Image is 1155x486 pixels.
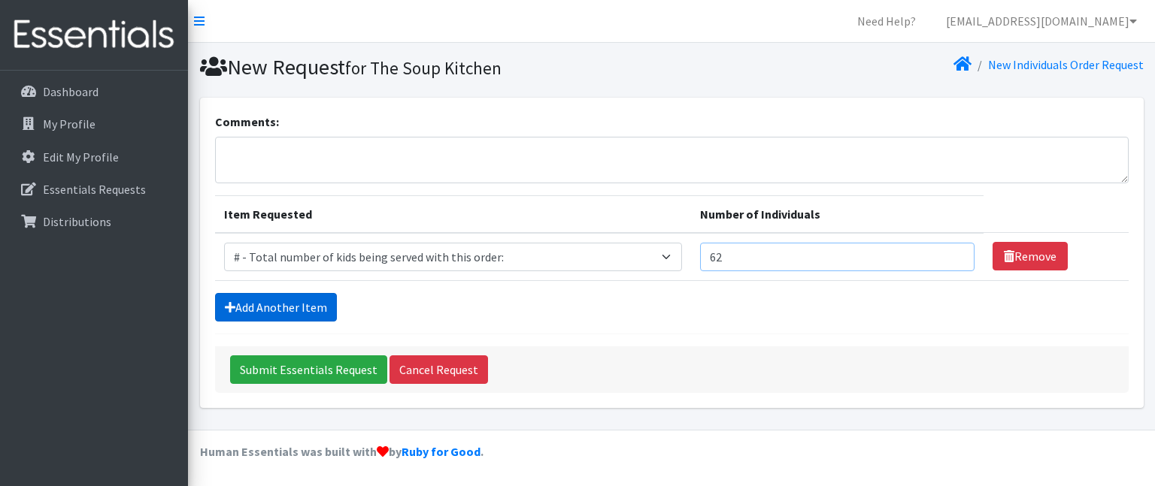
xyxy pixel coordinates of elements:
[215,293,337,321] a: Add Another Item
[215,113,279,131] label: Comments:
[6,174,182,204] a: Essentials Requests
[6,10,182,60] img: HumanEssentials
[6,207,182,237] a: Distributions
[691,195,984,233] th: Number of Individuals
[845,6,928,36] a: Need Help?
[390,355,488,384] a: Cancel Request
[230,355,387,384] input: Submit Essentials Request
[934,6,1149,36] a: [EMAIL_ADDRESS][DOMAIN_NAME]
[6,109,182,139] a: My Profile
[6,77,182,107] a: Dashboard
[345,57,502,79] small: for The Soup Kitchen
[200,444,484,459] strong: Human Essentials was built with by .
[988,57,1144,72] a: New Individuals Order Request
[43,182,146,197] p: Essentials Requests
[43,149,119,165] p: Edit My Profile
[43,116,95,131] p: My Profile
[43,84,99,99] p: Dashboard
[200,54,666,80] h1: New Request
[43,214,111,229] p: Distributions
[6,142,182,172] a: Edit My Profile
[993,242,1068,270] a: Remove
[402,444,480,459] a: Ruby for Good
[215,195,692,233] th: Item Requested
